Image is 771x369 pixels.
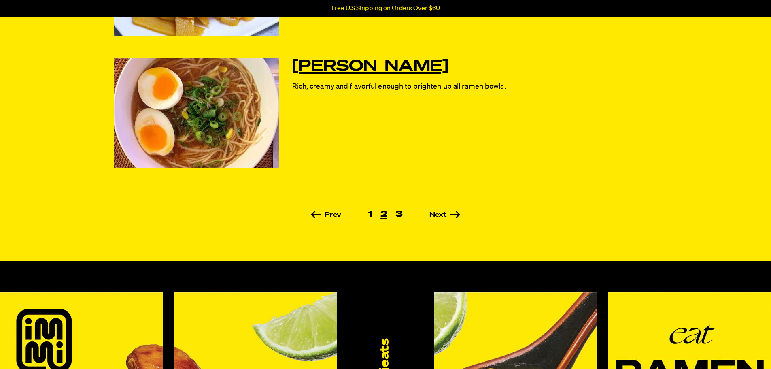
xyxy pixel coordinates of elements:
[364,210,376,219] a: 1
[407,212,461,218] a: Next
[376,210,391,219] span: 2
[331,5,440,12] p: Free U.S Shipping on Orders Over $60
[391,210,407,219] a: 3
[292,58,516,75] a: [PERSON_NAME]
[310,212,364,218] a: Prev
[114,58,279,168] img: Ajitsuke Tamago
[292,82,516,92] p: Rich, creamy and flavorful enough to brighten up all ramen bowls.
